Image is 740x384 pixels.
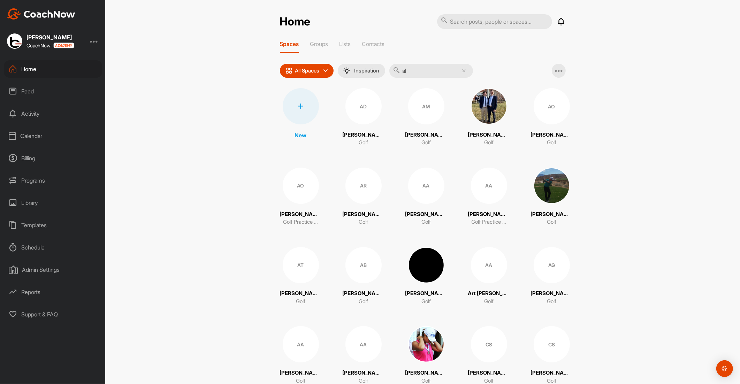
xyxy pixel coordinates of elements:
[408,168,444,204] div: AA
[468,290,510,298] p: Art [PERSON_NAME]
[280,210,322,218] p: [PERSON_NAME]
[359,218,368,226] p: Golf
[408,247,444,283] img: square_6566fb6324e02c2626a75634bdd84b04.jpg
[280,247,322,306] a: AT[PERSON_NAME]Golf
[531,369,573,377] p: [PERSON_NAME]
[4,283,102,301] div: Reports
[471,88,507,124] img: square_357992e3ac7f62857ca71b8b10ae432d.jpg
[280,168,322,226] a: AO[PERSON_NAME]Golf Practice Log
[408,326,444,362] img: square_364b45adca2c7ffe7fb9017cee2fb59c.jpg
[471,247,507,283] div: AA
[7,33,22,49] img: square_20e67e3a89917ada2b2221f5d8d3932e.jpg
[295,68,320,74] p: All Spaces
[531,210,573,218] p: [PERSON_NAME]
[345,88,382,124] div: AD
[354,68,380,74] p: Inspiration
[547,298,556,306] p: Golf
[343,210,384,218] p: [PERSON_NAME]
[4,149,102,167] div: Billing
[283,218,318,226] p: Golf Practice Log
[4,83,102,100] div: Feed
[389,64,473,78] input: Search...
[405,247,447,306] a: [PERSON_NAME]Golf
[534,168,570,204] img: square_e39edc5c665533734bad02f44a51ae8e.jpg
[26,43,74,48] div: CoachNow
[405,168,447,226] a: AA[PERSON_NAME]Golf
[531,131,573,139] p: [PERSON_NAME]
[296,298,305,306] p: Golf
[547,139,556,147] p: Golf
[405,131,447,139] p: [PERSON_NAME]
[340,40,351,47] p: Lists
[471,326,507,362] div: CS
[26,34,74,40] div: [PERSON_NAME]
[310,40,328,47] p: Groups
[4,60,102,78] div: Home
[4,194,102,212] div: Library
[531,247,573,306] a: AG[PERSON_NAME]Golf
[421,298,431,306] p: Golf
[280,369,322,377] p: [PERSON_NAME]
[343,131,384,139] p: [PERSON_NAME]
[531,88,573,147] a: AO[PERSON_NAME]Golf
[4,239,102,256] div: Schedule
[343,290,384,298] p: [PERSON_NAME]
[53,43,74,48] img: CoachNow acadmey
[285,67,292,74] img: icon
[280,290,322,298] p: [PERSON_NAME]
[716,360,733,377] div: Open Intercom Messenger
[4,216,102,234] div: Templates
[343,369,384,377] p: [PERSON_NAME]
[283,247,319,283] div: AT
[405,210,447,218] p: [PERSON_NAME]
[283,168,319,204] div: AO
[362,40,385,47] p: Contacts
[405,369,447,377] p: [PERSON_NAME]
[4,105,102,122] div: Activity
[295,131,307,139] p: New
[468,168,510,226] a: AA[PERSON_NAME]Golf Practice Log
[345,247,382,283] div: AB
[345,326,382,362] div: AA
[359,139,368,147] p: Golf
[468,131,510,139] p: [PERSON_NAME]
[421,218,431,226] p: Golf
[280,40,299,47] p: Spaces
[7,8,75,20] img: CoachNow
[484,139,494,147] p: Golf
[408,88,444,124] div: AM
[468,88,510,147] a: [PERSON_NAME]Golf
[4,306,102,323] div: Support & FAQ
[534,88,570,124] div: AO
[421,139,431,147] p: Golf
[4,127,102,145] div: Calendar
[534,326,570,362] div: CS
[4,261,102,278] div: Admin Settings
[343,67,350,74] img: menuIcon
[484,298,494,306] p: Golf
[547,218,556,226] p: Golf
[405,290,447,298] p: [PERSON_NAME]
[468,369,510,377] p: [PERSON_NAME]
[343,88,384,147] a: AD[PERSON_NAME]Golf
[4,172,102,189] div: Programs
[343,247,384,306] a: AB[PERSON_NAME]Golf
[437,14,552,29] input: Search posts, people or spaces...
[531,290,573,298] p: [PERSON_NAME]
[472,218,506,226] p: Golf Practice Log
[343,168,384,226] a: AR[PERSON_NAME]Golf
[345,168,382,204] div: AR
[468,247,510,306] a: AAArt [PERSON_NAME]Golf
[280,15,311,29] h2: Home
[531,168,573,226] a: [PERSON_NAME]Golf
[534,247,570,283] div: AG
[471,168,507,204] div: AA
[359,298,368,306] p: Golf
[468,210,510,218] p: [PERSON_NAME]
[283,326,319,362] div: AA
[405,88,447,147] a: AM[PERSON_NAME]Golf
